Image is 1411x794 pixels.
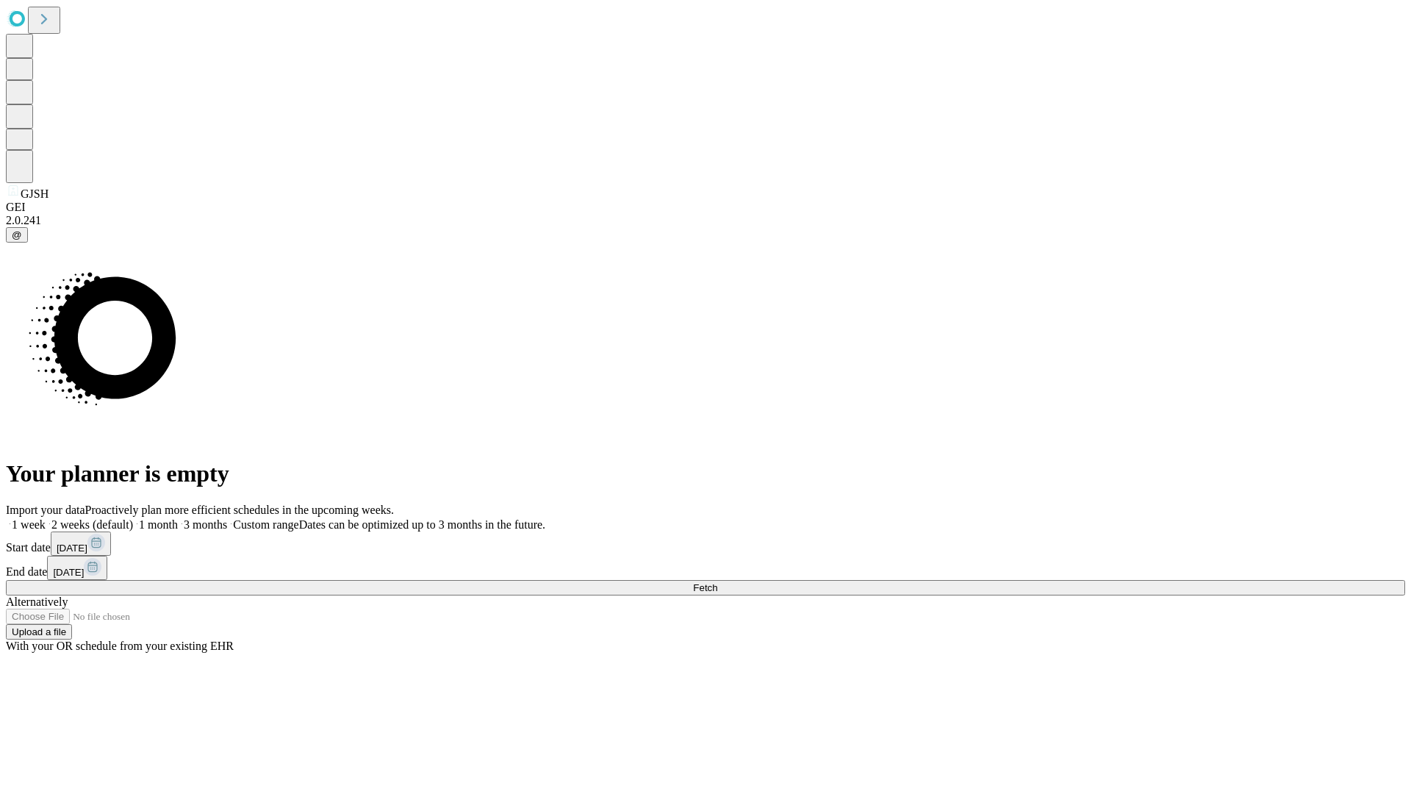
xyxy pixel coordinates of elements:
span: 1 month [139,518,178,531]
span: With your OR schedule from your existing EHR [6,640,234,652]
span: Alternatively [6,595,68,608]
span: 2 weeks (default) [51,518,133,531]
span: 3 months [184,518,227,531]
div: GEI [6,201,1405,214]
span: Custom range [233,518,298,531]
span: @ [12,229,22,240]
span: Dates can be optimized up to 3 months in the future. [299,518,545,531]
h1: Your planner is empty [6,460,1405,487]
span: Import your data [6,504,85,516]
div: 2.0.241 [6,214,1405,227]
div: End date [6,556,1405,580]
button: Upload a file [6,624,72,640]
span: Fetch [693,582,717,593]
div: Start date [6,532,1405,556]
span: GJSH [21,187,49,200]
button: [DATE] [47,556,107,580]
button: Fetch [6,580,1405,595]
button: @ [6,227,28,243]
button: [DATE] [51,532,111,556]
span: Proactively plan more efficient schedules in the upcoming weeks. [85,504,394,516]
span: 1 week [12,518,46,531]
span: [DATE] [57,543,87,554]
span: [DATE] [53,567,84,578]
